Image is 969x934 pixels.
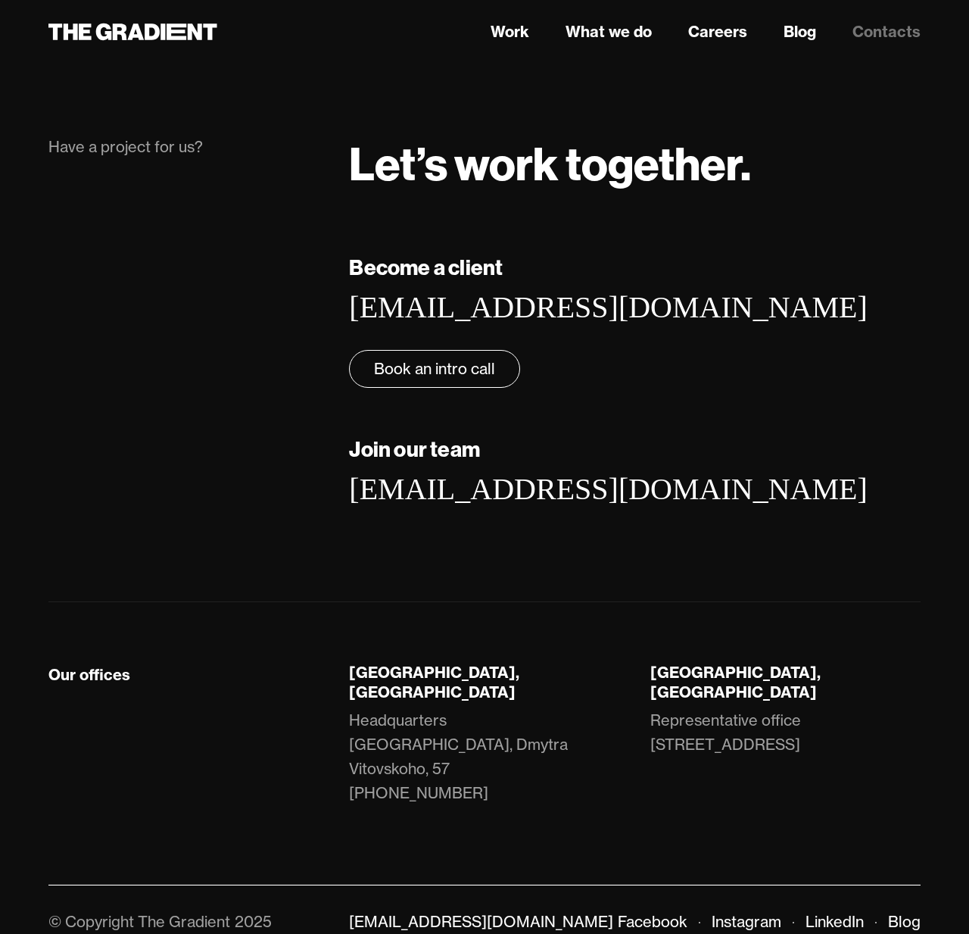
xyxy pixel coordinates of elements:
[650,733,921,757] a: [STREET_ADDRESS]
[491,20,529,43] a: Work
[349,472,867,506] a: [EMAIL_ADDRESS][DOMAIN_NAME]
[566,20,652,43] a: What we do
[349,350,520,388] a: Book an intro call
[48,665,130,685] div: Our offices
[688,20,747,43] a: Careers
[784,20,816,43] a: Blog
[888,912,921,931] a: Blog
[349,733,619,781] a: [GEOGRAPHIC_DATA], Dmytra Vitovskoho, 57
[712,912,781,931] a: Instagram
[48,136,319,158] div: Have a project for us?
[349,135,751,192] strong: Let’s work together.
[349,781,488,805] a: [PHONE_NUMBER]
[48,912,230,931] div: © Copyright The Gradient
[235,912,272,931] div: 2025
[650,708,801,733] div: Representative office
[349,254,503,280] strong: Become a client
[650,663,821,701] strong: [GEOGRAPHIC_DATA], [GEOGRAPHIC_DATA]
[349,663,619,702] div: [GEOGRAPHIC_DATA], [GEOGRAPHIC_DATA]
[805,912,864,931] a: LinkedIn
[349,436,480,462] strong: Join our team
[618,912,687,931] a: Facebook
[349,708,447,733] div: Headquarters
[349,290,867,324] a: [EMAIL_ADDRESS][DOMAIN_NAME]‍
[852,20,921,43] a: Contacts
[349,912,613,931] a: [EMAIL_ADDRESS][DOMAIN_NAME]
